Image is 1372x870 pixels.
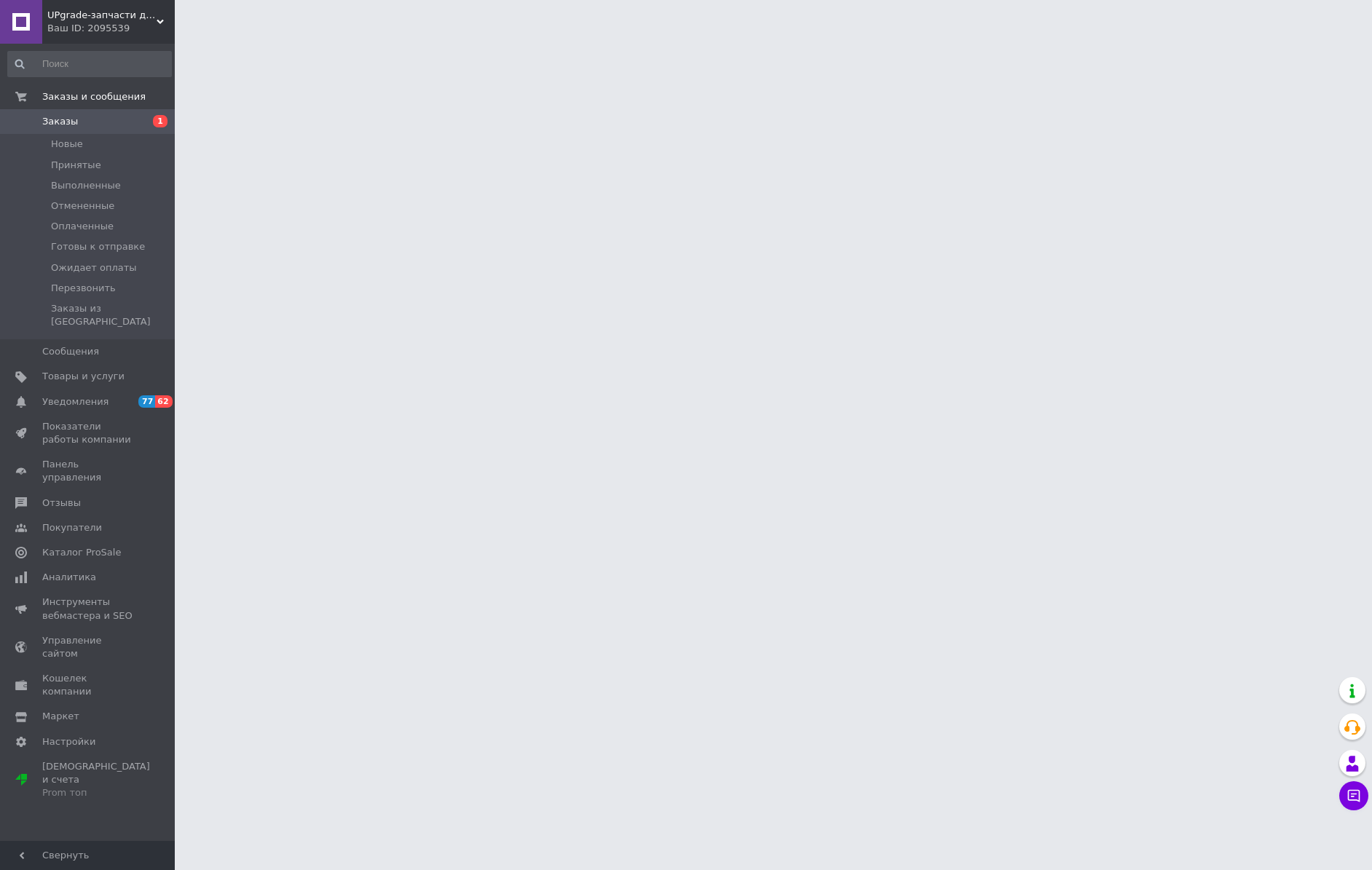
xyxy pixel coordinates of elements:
[51,138,83,151] span: Новые
[51,282,116,295] span: Перезвонить
[1339,781,1368,810] button: Чат с покупателем
[42,115,78,128] span: Заказы
[42,395,109,408] span: Уведомления
[42,546,121,559] span: Каталог ProSale
[51,240,145,253] span: Готовы к отправке
[42,345,99,358] span: Сообщения
[42,710,79,723] span: Маркет
[42,571,96,584] span: Аналитика
[7,51,172,77] input: Поиск
[42,420,135,446] span: Показатели работы компании
[42,596,135,622] span: Инструменты вебмастера и SEO
[42,735,95,748] span: Настройки
[42,458,135,484] span: Панель управления
[51,199,114,213] span: Отмененные
[42,760,150,800] span: [DEMOGRAPHIC_DATA] и счета
[42,521,102,534] span: Покупатели
[138,395,155,408] span: 77
[51,159,101,172] span: Принятые
[42,90,146,103] span: Заказы и сообщения
[47,9,157,22] span: UPgrade-запчасти для мобильных телефонов и планшетов
[42,370,125,383] span: Товары и услуги
[42,672,135,698] span: Кошелек компании
[51,220,114,233] span: Оплаченные
[42,634,135,660] span: Управление сайтом
[47,22,175,35] div: Ваш ID: 2095539
[153,115,167,127] span: 1
[51,302,170,328] span: Заказы из [GEOGRAPHIC_DATA]
[155,395,172,408] span: 62
[51,261,137,274] span: Ожидает оплаты
[51,179,121,192] span: Выполненные
[42,497,81,510] span: Отзывы
[42,786,150,799] div: Prom топ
